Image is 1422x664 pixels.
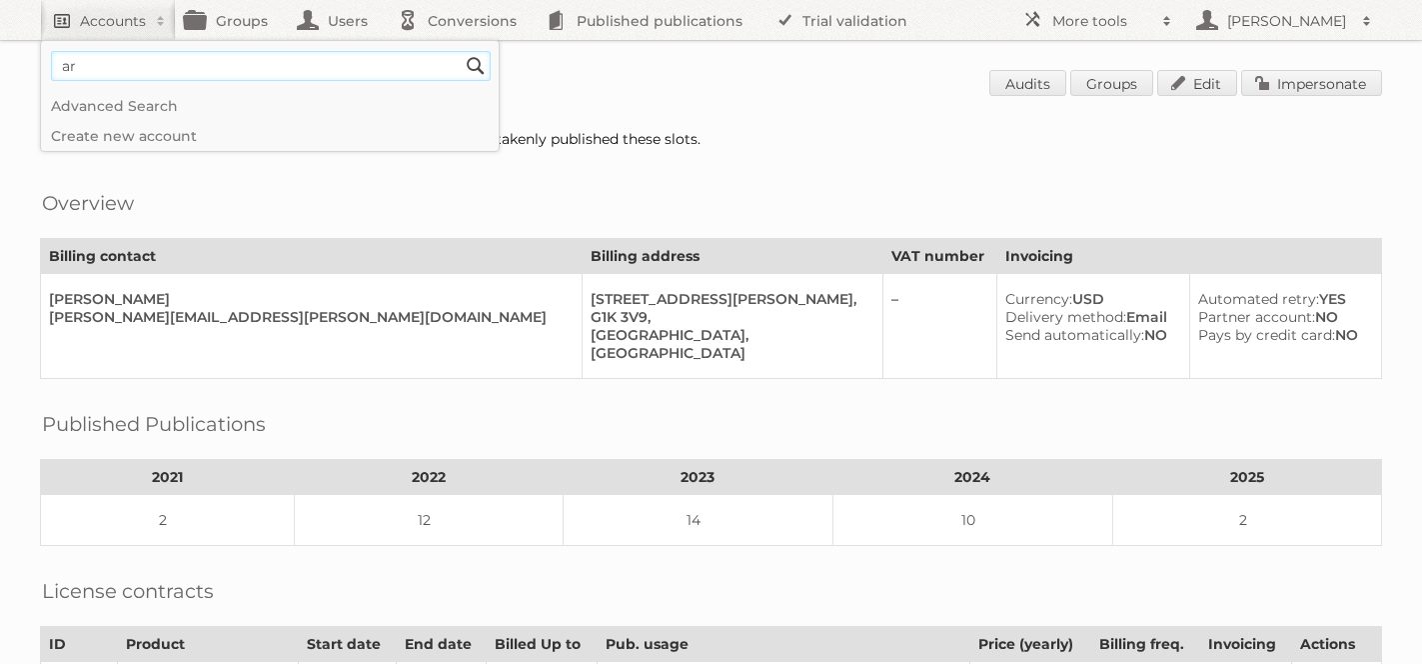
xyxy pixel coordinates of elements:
[1198,290,1319,308] span: Automated retry:
[591,308,866,326] div: G1K 3V9,
[118,627,299,662] th: Product
[564,495,832,546] td: 14
[582,239,882,274] th: Billing address
[298,627,396,662] th: Start date
[42,188,134,218] h2: Overview
[1198,308,1365,326] div: NO
[41,627,118,662] th: ID
[41,495,295,546] td: 2
[1052,11,1152,31] h2: More tools
[1005,290,1174,308] div: USD
[41,121,499,151] a: Create new account
[1070,70,1153,96] a: Groups
[970,627,1090,662] th: Price (yearly)
[49,308,566,326] div: [PERSON_NAME][EMAIL_ADDRESS][PERSON_NAME][DOMAIN_NAME]
[41,239,583,274] th: Billing contact
[396,627,486,662] th: End date
[996,239,1381,274] th: Invoicing
[41,91,499,121] a: Advanced Search
[80,11,146,31] h2: Accounts
[49,290,566,308] div: [PERSON_NAME]
[1291,627,1381,662] th: Actions
[1200,627,1291,662] th: Invoicing
[989,70,1066,96] a: Audits
[1198,326,1335,344] span: Pays by credit card:
[1005,308,1174,326] div: Email
[40,130,1382,148] div: [DATE]. Provided the customer with 2 publications as they've mistakenly published these slots.
[597,627,970,662] th: Pub. usage
[832,460,1112,495] th: 2024
[591,344,866,362] div: [GEOGRAPHIC_DATA]
[40,70,1382,100] h1: Account 81215: Polycor Inc.
[1157,70,1237,96] a: Edit
[1005,290,1072,308] span: Currency:
[564,460,832,495] th: 2023
[832,495,1112,546] td: 10
[1005,326,1174,344] div: NO
[1090,627,1200,662] th: Billing freq.
[1005,326,1144,344] span: Send automatically:
[461,51,491,81] input: Search
[591,326,866,344] div: [GEOGRAPHIC_DATA],
[591,290,866,308] div: [STREET_ADDRESS][PERSON_NAME],
[42,409,266,439] h2: Published Publications
[1112,460,1381,495] th: 2025
[41,460,295,495] th: 2021
[1198,326,1365,344] div: NO
[486,627,597,662] th: Billed Up to
[1198,290,1365,308] div: YES
[882,239,996,274] th: VAT number
[294,460,563,495] th: 2022
[1005,308,1126,326] span: Delivery method:
[1112,495,1381,546] td: 2
[1198,308,1315,326] span: Partner account:
[42,576,214,606] h2: License contracts
[1241,70,1382,96] a: Impersonate
[294,495,563,546] td: 12
[1222,11,1352,31] h2: [PERSON_NAME]
[882,274,996,379] td: –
